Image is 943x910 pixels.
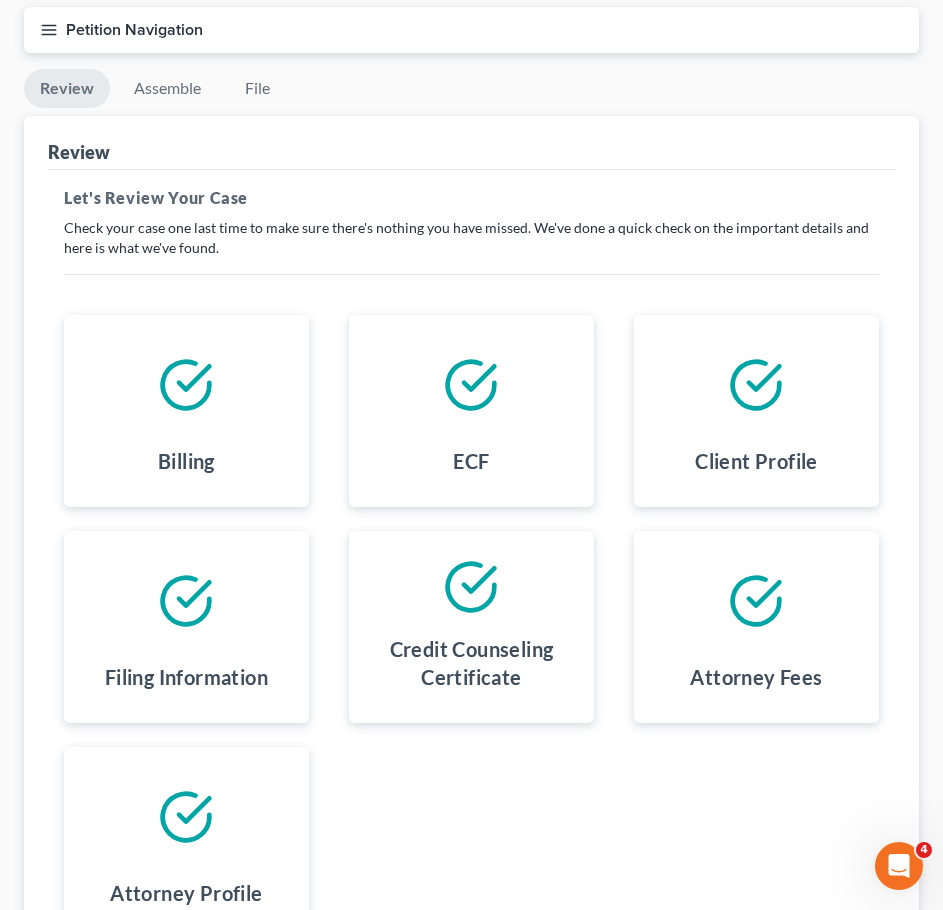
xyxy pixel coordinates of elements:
[365,635,578,691] h4: Credit Counseling Certificate
[695,447,818,475] h4: Client Profile
[118,69,217,108] a: Assemble
[24,7,919,53] button: Petition Navigation
[110,879,262,907] h4: Attorney Profile
[64,186,879,210] h5: Let's Review Your Case
[48,140,110,164] div: Review
[105,663,268,691] h4: Filing Information
[64,218,879,258] p: Check your case one last time to make sure there's nothing you have missed. We've done a quick ch...
[225,69,289,108] a: File
[690,663,822,691] h4: Attorney Fees
[875,842,923,890] iframe: Intercom live chat
[158,447,215,475] h4: Billing
[916,842,932,858] span: 4
[453,447,489,475] h4: ECF
[24,69,110,108] a: Review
